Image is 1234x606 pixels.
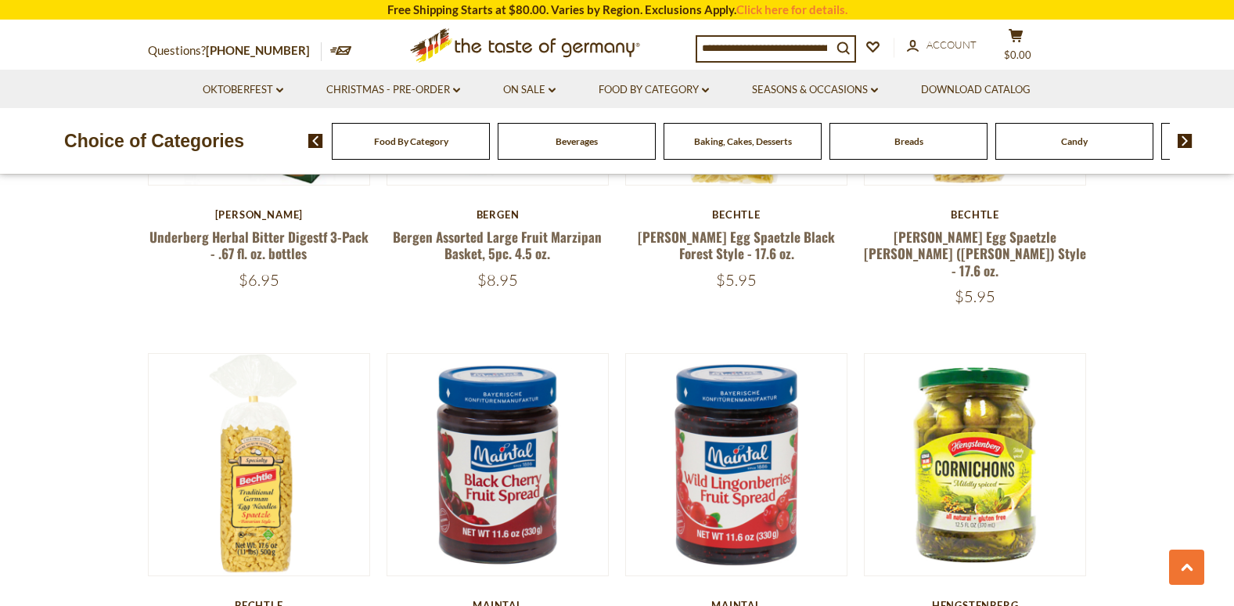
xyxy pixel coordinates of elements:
img: Maintal Bavarian Wild Lingonberry Fruit Spread 11.6 oz [626,354,847,575]
img: Hengstenberg Mildly Spiced Cornichons in Jar - 12.5 oz. [865,354,1086,575]
a: Christmas - PRE-ORDER [326,81,460,99]
img: previous arrow [308,134,323,148]
a: Bergen Assorted Large Fruit Marzipan Basket, 5pc. 4.5 oz. [393,227,602,263]
a: Candy [1061,135,1088,147]
a: Oktoberfest [203,81,283,99]
a: Seasons & Occasions [752,81,878,99]
span: $0.00 [1004,49,1031,61]
a: Baking, Cakes, Desserts [694,135,792,147]
a: Underberg Herbal Bitter Digestf 3-Pack - .67 fl. oz. bottles [149,227,369,263]
span: $5.95 [716,270,757,290]
a: Account [907,37,977,54]
a: [PERSON_NAME] Egg Spaetzle Black Forest Style - 17.6 oz. [638,227,835,263]
a: [PERSON_NAME] Egg Spaetzle [PERSON_NAME] ([PERSON_NAME]) Style - 17.6 oz. [864,227,1086,280]
div: Bergen [387,208,610,221]
span: $8.95 [477,270,518,290]
a: Beverages [556,135,598,147]
span: Account [926,38,977,51]
a: Download Catalog [921,81,1031,99]
span: $6.95 [239,270,279,290]
p: Questions? [148,41,322,61]
a: Click here for details. [736,2,847,16]
a: Food By Category [599,81,709,99]
span: $5.95 [955,287,995,306]
div: Bechtle [864,208,1087,221]
a: Breads [894,135,923,147]
button: $0.00 [993,28,1040,67]
div: [PERSON_NAME] [148,208,371,221]
img: Bechtle Egg Spaetzle Bavarian Style - 17.6 oz. [149,354,370,575]
div: Bechtle [625,208,848,221]
a: On Sale [503,81,556,99]
a: Food By Category [374,135,448,147]
a: [PHONE_NUMBER] [206,43,310,57]
img: next arrow [1178,134,1193,148]
img: Maintal Bavarian Black Cherry Fruit Spread 12 oz [387,354,609,575]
